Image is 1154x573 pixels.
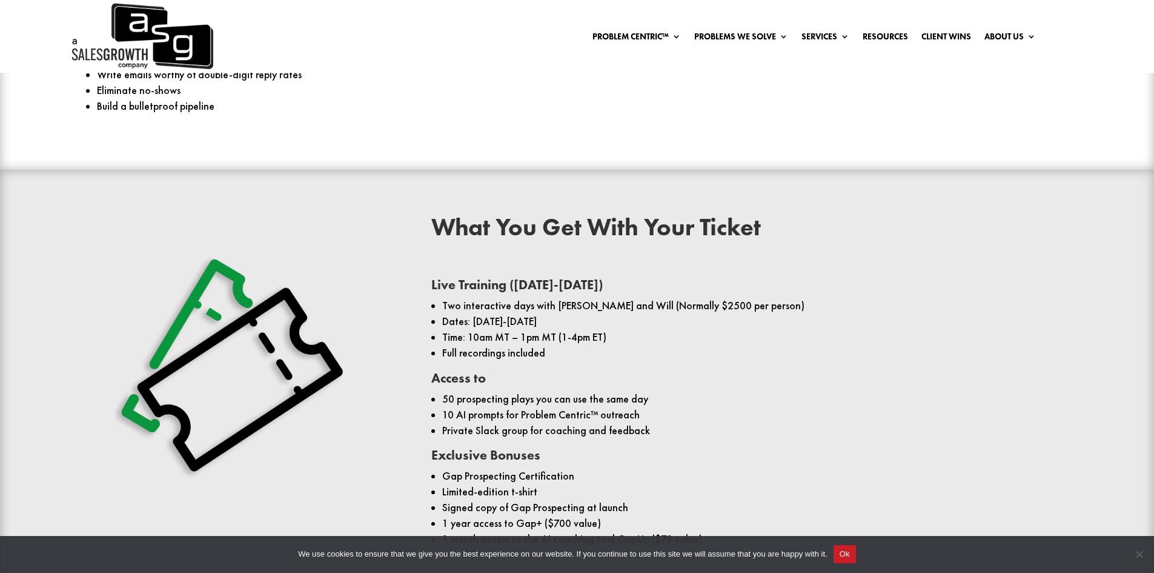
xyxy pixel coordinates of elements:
[431,449,1067,468] h3: Exclusive Bonuses
[442,500,1068,515] li: Signed copy of Gap Prospecting at launch
[442,298,1068,313] li: Two interactive days with [PERSON_NAME] and Will (Normally $2500 per person)
[694,32,788,45] a: Problems We Solve
[431,278,1067,298] h3: Live Training ([DATE]-[DATE])
[111,244,353,486] img: Ticket Shadow
[863,32,908,45] a: Resources
[431,215,1067,246] h2: What You Get With Your Ticket
[984,32,1036,45] a: About Us
[442,391,1068,407] li: 50 prospecting plays you can use the same day
[442,531,1068,547] li: 1 month access to the AI coaching tool GapUp ($79 value)
[442,515,1068,531] li: 1 year access to Gap+ ($700 value)
[801,32,849,45] a: Services
[1133,548,1145,560] span: No
[97,67,723,82] li: Write emails worthy of double-digit reply rates
[97,98,723,114] li: Build a bulletproof pipeline
[442,313,1068,329] li: Dates: [DATE]-[DATE]
[442,423,1068,438] li: Private Slack group for coaching and feedback
[921,32,971,45] a: Client Wins
[298,548,827,560] span: We use cookies to ensure that we give you the best experience on our website. If you continue to ...
[97,82,723,98] li: Eliminate no-shows
[431,372,1067,391] h3: Access to
[442,468,1068,484] li: Gap Prospecting Certification
[442,346,545,360] span: Full recordings included
[442,329,1068,345] li: Time: 10am MT – 1pm MT (1-4pm ET)
[442,485,537,498] span: Limited-edition t-shirt
[592,32,681,45] a: Problem Centric™
[442,407,1068,423] li: 10 AI prompts for Problem Centric™ outreach
[834,545,856,563] button: Ok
